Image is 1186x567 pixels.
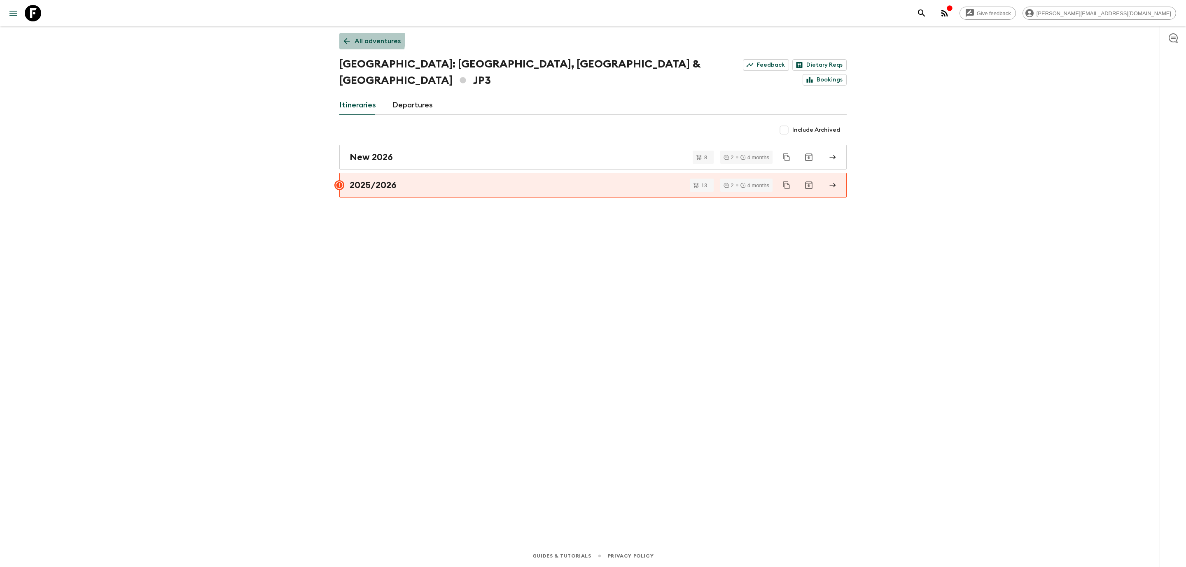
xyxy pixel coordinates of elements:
a: Feedback [743,59,789,71]
span: Give feedback [972,10,1016,16]
span: 13 [696,183,712,188]
a: Privacy Policy [608,551,654,560]
button: menu [5,5,21,21]
div: 4 months [740,155,769,160]
div: 4 months [740,183,769,188]
button: Archive [801,177,817,193]
a: 2025/2026 [339,173,847,198]
div: 2 [724,155,733,160]
div: [PERSON_NAME][EMAIL_ADDRESS][DOMAIN_NAME] [1023,7,1176,20]
a: All adventures [339,33,405,49]
span: Include Archived [792,126,840,134]
span: [PERSON_NAME][EMAIL_ADDRESS][DOMAIN_NAME] [1032,10,1176,16]
button: search adventures [913,5,930,21]
span: 8 [699,155,712,160]
button: Duplicate [779,178,794,193]
a: Guides & Tutorials [532,551,591,560]
a: Dietary Reqs [792,59,847,71]
a: New 2026 [339,145,847,170]
a: Bookings [803,74,847,86]
button: Archive [801,149,817,165]
button: Duplicate [779,150,794,165]
a: Itineraries [339,95,376,115]
p: All adventures [355,36,401,46]
div: 2 [724,183,733,188]
h1: [GEOGRAPHIC_DATA]: [GEOGRAPHIC_DATA], [GEOGRAPHIC_DATA] & [GEOGRAPHIC_DATA] JP3 [339,56,726,89]
h2: New 2026 [350,152,393,163]
a: Give feedback [960,7,1016,20]
h2: 2025/2026 [350,180,397,191]
a: Departures [392,95,433,115]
